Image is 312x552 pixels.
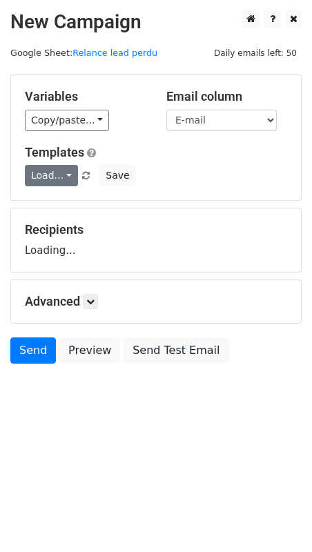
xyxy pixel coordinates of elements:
h5: Email column [166,89,287,104]
a: Templates [25,145,84,159]
a: Send Test Email [124,337,228,364]
a: Send [10,337,56,364]
h5: Advanced [25,294,287,309]
h2: New Campaign [10,10,302,34]
div: Widget de chat [243,486,312,552]
small: Google Sheet: [10,48,157,58]
span: Daily emails left: 50 [209,46,302,61]
iframe: Chat Widget [243,486,312,552]
h5: Variables [25,89,146,104]
div: Loading... [25,222,287,258]
a: Relance lead perdu [72,48,157,58]
button: Save [99,165,135,186]
h5: Recipients [25,222,287,237]
a: Copy/paste... [25,110,109,131]
a: Load... [25,165,78,186]
a: Preview [59,337,120,364]
a: Daily emails left: 50 [209,48,302,58]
